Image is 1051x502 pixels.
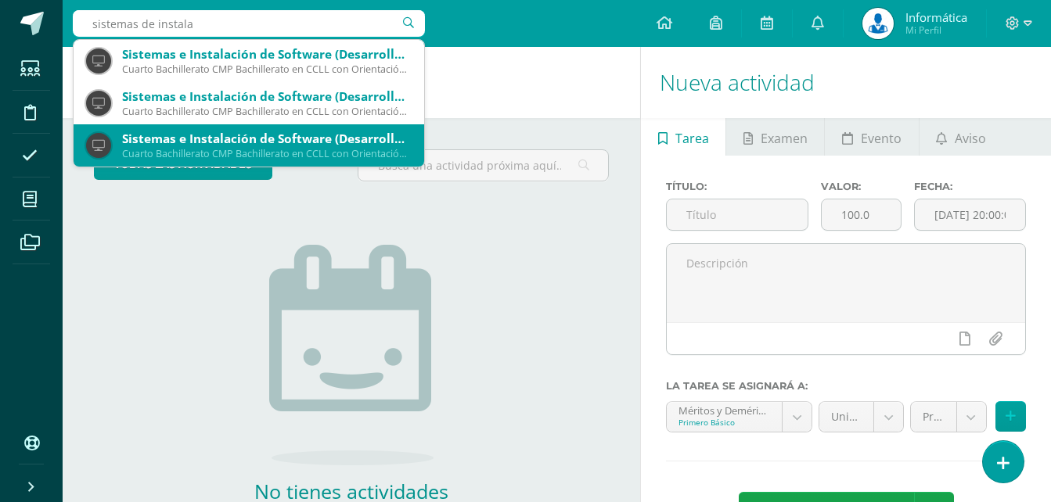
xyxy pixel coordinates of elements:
span: Evento [861,120,902,157]
a: Examen [726,118,824,156]
div: Cuarto Bachillerato CMP Bachillerato en CCLL con Orientación en Computación 'E' [122,147,412,160]
a: Unidad 4 [819,402,903,432]
span: Mi Perfil [905,23,967,37]
img: no_activities.png [269,245,434,465]
input: Puntos máximos [822,199,901,230]
input: Busca una actividad próxima aquí... [358,150,608,181]
label: Título: [666,181,808,192]
a: Méritos y Deméritos 1ro. Básico "A" 'A'Primero Básico [667,402,812,432]
div: Cuarto Bachillerato CMP Bachillerato en CCLL con Orientación en Computación 'C' [122,63,412,76]
a: Aviso [920,118,1003,156]
input: Título [667,199,808,230]
label: La tarea se asignará a: [666,380,1026,392]
label: Valor: [821,181,902,192]
input: Busca un usuario... [73,10,425,37]
div: Cuarto Bachillerato CMP Bachillerato en CCLL con Orientación en Computación 'D' [122,105,412,118]
span: Prueba Corta (0.0%) [923,402,945,432]
span: Informática [905,9,967,25]
div: Sistemas e Instalación de Software (Desarrollo de Software) [122,46,412,63]
span: Unidad 4 [831,402,862,432]
div: Sistemas e Instalación de Software (Desarrollo de Software) [122,131,412,147]
div: Sistemas e Instalación de Software (Desarrollo de Software) [122,88,412,105]
span: Examen [761,120,808,157]
span: Aviso [955,120,986,157]
div: Méritos y Deméritos 1ro. Básico "A" 'A' [678,402,770,417]
a: Evento [825,118,918,156]
h1: Nueva actividad [660,47,1032,118]
a: Tarea [641,118,725,156]
label: Fecha: [914,181,1026,192]
input: Fecha de entrega [915,199,1025,230]
a: Prueba Corta (0.0%) [911,402,986,432]
img: da59f6ea21f93948affb263ca1346426.png [862,8,894,39]
div: Primero Básico [678,417,770,428]
span: Tarea [675,120,709,157]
